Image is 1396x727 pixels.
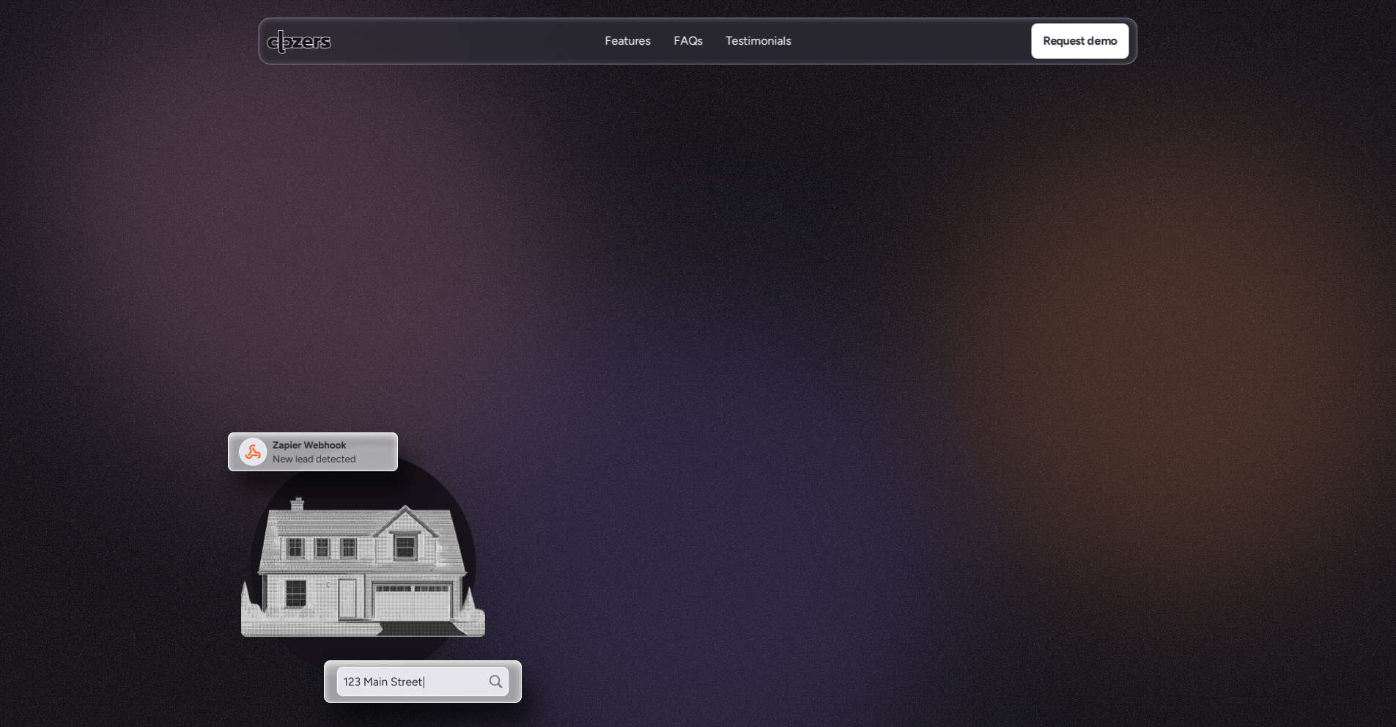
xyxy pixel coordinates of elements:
p: Book demo [734,320,792,339]
span: t [633,117,638,136]
a: Request demo [1031,23,1129,59]
strong: never [609,141,725,196]
span: t [627,117,631,136]
a: Book demo [704,311,823,347]
h1: You will run comps again. [449,142,948,251]
span: M [603,117,613,136]
span: h [638,118,643,137]
span: e [644,119,649,138]
p: Watch video [612,320,677,339]
p: FAQs [674,49,703,65]
span: e [620,117,627,136]
p: Features [605,33,651,49]
p: Features [605,49,651,65]
a: FeaturesFeatures [605,33,651,50]
p: FAQs [674,33,703,49]
p: Testimonials [726,49,791,65]
span: w [657,120,658,139]
h2: We PROMISE you that it works. And we can prove it. [376,258,1021,294]
a: FAQsFAQs [674,33,703,50]
a: TestimonialsTestimonials [726,33,791,50]
p: Request demo [1043,32,1117,51]
span: e [613,117,620,136]
p: Testimonials [726,33,791,49]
